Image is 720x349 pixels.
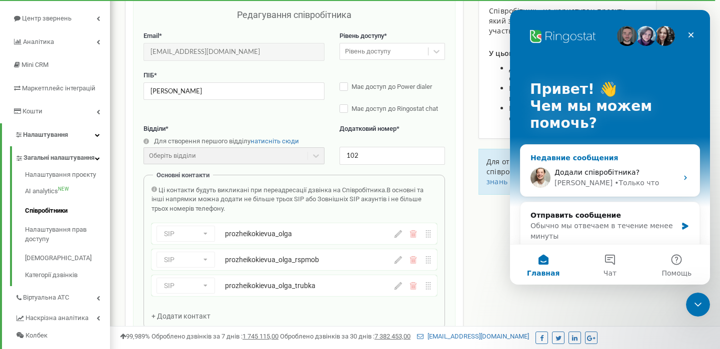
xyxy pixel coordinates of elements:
div: SIPprozheikokievua_olga_trubka [151,275,437,296]
div: prozheikokievua_olga_trubka [225,281,365,291]
span: ПІБ [143,71,154,79]
div: prozheikokievua_olga_rspmob [225,255,365,265]
div: SIPprozheikokievua_olga_rspmob [151,249,437,270]
span: У цьому розділі у вас є можливість: [489,48,622,58]
span: Mini CRM [21,61,48,68]
span: Ці контакти будуть викликані при переадресації дзвінка на Співробітника. [158,186,386,194]
input: Введіть Email [143,43,324,60]
a: AI analyticsNEW [25,182,110,201]
div: prozheikokievua_olga [225,229,365,239]
a: бази знань [486,167,642,186]
iframe: Intercom live chat [686,293,710,317]
div: Рівень доступу [345,47,390,56]
a: [EMAIL_ADDRESS][DOMAIN_NAME] [417,333,529,340]
span: Додатковий номер [339,125,396,132]
span: Центр звернень [22,14,71,22]
iframe: Intercom live chat [510,10,710,285]
a: Наскрізна аналітика [15,307,110,327]
span: Співробітник - це користувач проєкту, який здійснює і приймає виклики і бере участь в інтеграції ... [489,6,634,35]
span: Наскрізна аналітика [25,314,88,323]
span: Редагування співробітника [237,9,351,20]
u: 1 745 115,00 [242,333,278,340]
div: SIPprozheikokievua_olga [151,223,437,244]
span: Має доступ до Power dialer [351,83,432,90]
input: Введіть ПІБ [143,82,324,100]
a: Співробітники [25,201,110,221]
span: Колбек [25,331,47,341]
a: Загальні налаштування [15,146,110,167]
span: Оброблено дзвінків за 7 днів : [151,333,278,340]
span: Керувати правами доступу співробітників до проєкту. [509,103,606,123]
a: Колбек [15,327,110,345]
span: В основні та інші напрямки можна додати не більше трьох SIP або Зовнішніх SIP акаунтів і не більш... [151,186,423,212]
span: Маркетплейс інтеграцій [22,84,95,92]
span: 99,989% [120,333,150,340]
span: Відділи [143,125,165,132]
span: Рівень доступу [339,32,384,39]
a: Категорії дзвінків [25,268,110,280]
span: Керувати SIP акаунтами і номерами кожного співробітника; [509,83,638,103]
span: Для отримання інструкції з управління співробітниками проєкту перейдіть до [486,157,628,176]
a: Налаштування прав доступу [25,220,110,249]
a: натисніть сюди [250,137,299,145]
span: Email [143,32,159,39]
a: Налаштування [2,123,110,147]
span: Аналiтика [23,38,54,45]
span: Віртуальна АТС [23,293,69,303]
span: Додавати, редагувати і видаляти співробітників проєкту; [509,63,628,83]
span: Оброблено дзвінків за 30 днів : [280,333,410,340]
a: [DEMOGRAPHIC_DATA] [25,249,110,268]
a: Налаштування проєкту [25,170,110,182]
span: Загальні налаштування [23,153,94,163]
span: Для створення першого відділу [154,137,250,145]
u: 7 382 453,00 [374,333,410,340]
span: Основні контакти [156,171,209,179]
span: + Додати контакт [151,312,210,320]
a: Віртуальна АТС [15,286,110,307]
span: Кошти [22,107,42,115]
span: Має доступ до Ringostat chat [351,105,438,112]
input: Вкажіть додатковий номер [339,147,445,164]
span: Налаштування [23,131,68,138]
